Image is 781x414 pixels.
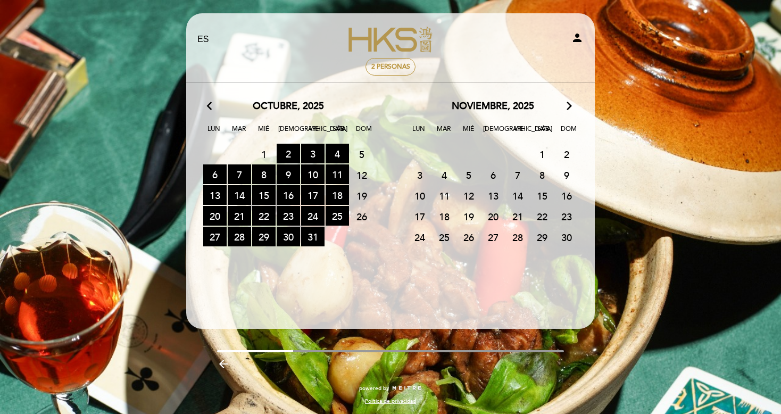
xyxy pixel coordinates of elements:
[301,144,325,163] span: 3
[571,31,584,44] i: person
[365,398,416,405] a: Política de privacidad
[228,227,251,246] span: 28
[452,100,534,113] span: noviembre, 2025
[228,206,251,226] span: 21
[458,123,479,143] span: Mié
[433,165,456,185] span: 4
[555,144,578,164] span: 2
[457,165,480,185] span: 5
[207,100,217,113] i: arrow_back_ios
[555,206,578,226] span: 23
[253,100,324,113] span: octubre, 2025
[324,25,457,54] a: HONG KONG STYLE
[408,227,431,247] span: 24
[277,185,300,205] span: 16
[359,385,389,392] span: powered by
[301,164,325,184] span: 10
[301,227,325,246] span: 31
[481,165,505,185] span: 6
[371,63,410,71] span: 2 personas
[408,165,431,185] span: 3
[301,185,325,205] span: 17
[350,206,373,226] span: 26
[326,164,349,184] span: 11
[277,227,300,246] span: 30
[350,144,373,164] span: 5
[252,144,276,164] span: 1
[326,144,349,163] span: 4
[228,123,250,143] span: Mar
[326,206,349,226] span: 25
[326,185,349,205] span: 18
[277,206,300,226] span: 23
[353,123,375,143] span: Dom
[530,227,554,247] span: 29
[203,123,225,143] span: Lun
[392,386,422,391] img: MEITRE
[483,123,504,143] span: [DEMOGRAPHIC_DATA]
[555,227,578,247] span: 30
[203,227,227,246] span: 27
[217,358,230,370] i: arrow_backward
[228,185,251,205] span: 14
[252,164,276,184] span: 8
[359,385,422,392] a: powered by
[481,186,505,205] span: 13
[328,123,350,143] span: Sáb
[252,185,276,205] span: 15
[303,123,325,143] span: Vie
[408,206,431,226] span: 17
[253,123,275,143] span: Mié
[555,165,578,185] span: 9
[530,165,554,185] span: 8
[571,31,584,48] button: person
[564,100,574,113] i: arrow_forward_ios
[433,123,454,143] span: Mar
[433,227,456,247] span: 25
[457,206,480,226] span: 19
[457,186,480,205] span: 12
[506,186,529,205] span: 14
[278,123,300,143] span: [DEMOGRAPHIC_DATA]
[506,227,529,247] span: 28
[506,165,529,185] span: 7
[350,165,373,185] span: 12
[277,164,300,184] span: 9
[530,186,554,205] span: 15
[252,227,276,246] span: 29
[533,123,554,143] span: Sáb
[203,164,227,184] span: 6
[508,123,529,143] span: Vie
[408,123,429,143] span: Lun
[530,206,554,226] span: 22
[481,206,505,226] span: 20
[408,186,431,205] span: 10
[433,206,456,226] span: 18
[203,206,227,226] span: 20
[481,227,505,247] span: 27
[301,206,325,226] span: 24
[252,206,276,226] span: 22
[558,123,579,143] span: Dom
[433,186,456,205] span: 11
[350,186,373,205] span: 19
[277,144,300,163] span: 2
[203,185,227,205] span: 13
[555,186,578,205] span: 16
[506,206,529,226] span: 21
[530,144,554,164] span: 1
[228,164,251,184] span: 7
[457,227,480,247] span: 26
